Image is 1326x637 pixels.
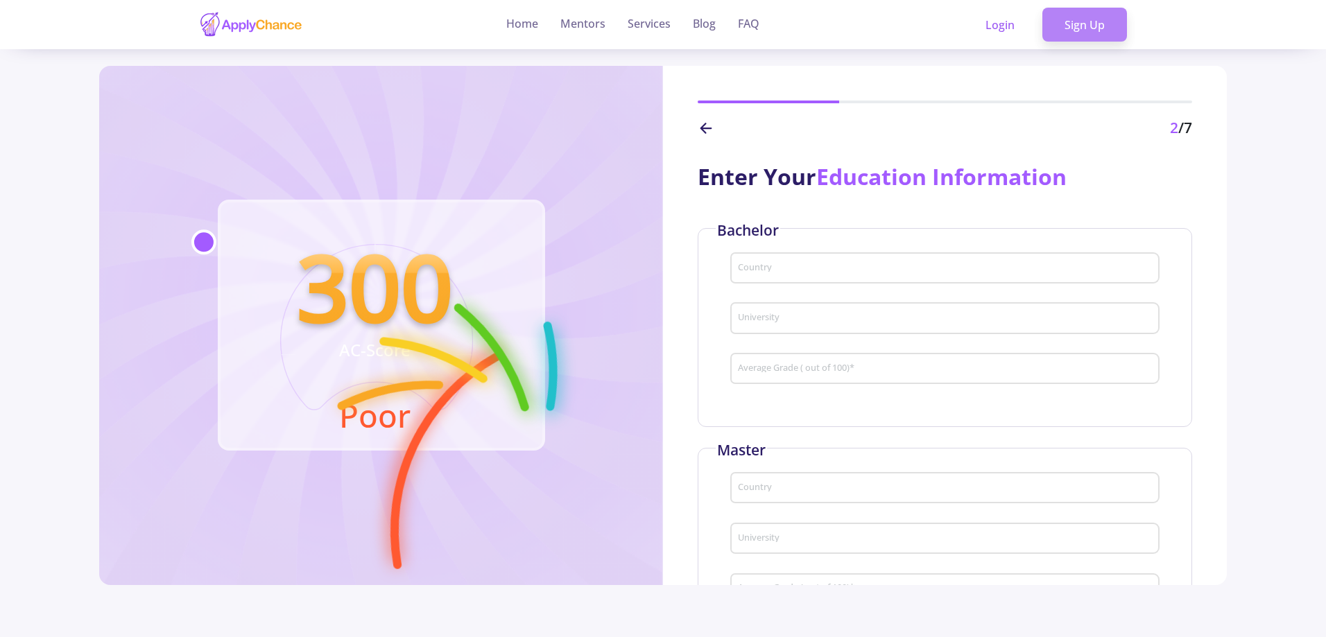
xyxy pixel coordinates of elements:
[698,160,1192,193] div: Enter Your
[338,394,410,437] text: Poor
[338,338,410,361] text: AC-Score
[1042,8,1127,42] a: Sign Up
[1170,118,1178,137] span: 2
[963,8,1037,42] a: Login
[816,162,1067,191] span: Education Information
[1178,118,1192,137] span: /7
[716,220,780,242] div: Bachelor
[716,439,767,462] div: Master
[296,224,452,349] text: 300
[199,11,303,38] img: applychance logo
